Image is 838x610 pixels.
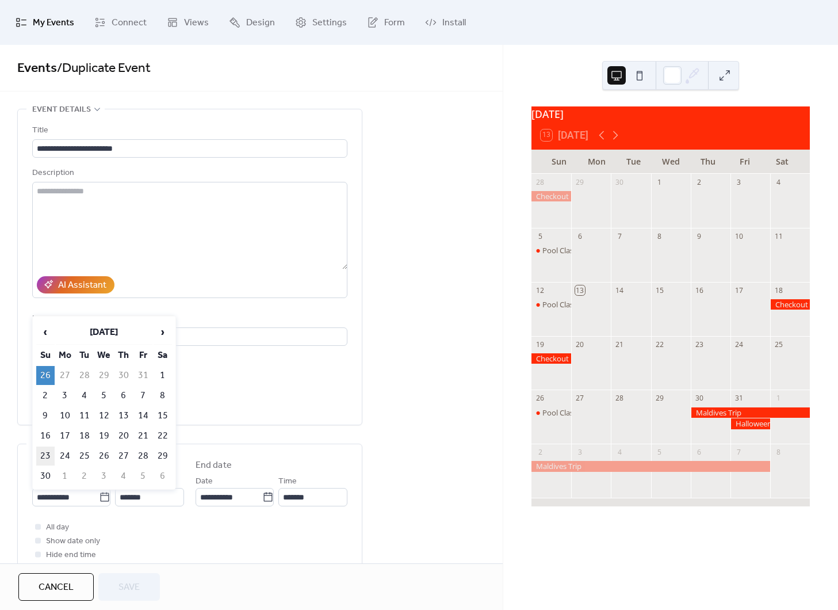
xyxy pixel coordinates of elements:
th: Tu [75,346,94,365]
div: Checkout Dive Lake Hydra [531,353,571,364]
div: 17 [734,285,744,295]
div: 29 [655,394,664,403]
td: 3 [56,386,74,405]
div: 11 [774,231,783,241]
div: 6 [575,231,585,241]
div: Tue [615,150,652,173]
div: Maldives Trip [531,461,770,471]
div: 14 [615,285,625,295]
td: 22 [154,426,172,445]
div: 7 [615,231,625,241]
th: Fr [134,346,152,365]
td: 25 [75,447,94,466]
td: 2 [36,386,55,405]
td: 3 [95,467,113,486]
span: Design [246,14,275,32]
div: 3 [575,448,585,457]
a: My Events [7,5,83,40]
div: Sun [541,150,578,173]
a: Design [220,5,284,40]
div: 5 [655,448,664,457]
div: Checkout Dive Lake Hydra [531,191,571,201]
td: 6 [114,386,133,405]
a: Install [416,5,475,40]
span: Cancel [39,581,74,594]
div: 24 [734,340,744,349]
td: 5 [95,386,113,405]
div: 19 [535,340,545,349]
div: 13 [575,285,585,295]
td: 28 [75,366,94,385]
div: 27 [575,394,585,403]
div: 8 [774,448,783,457]
div: 31 [734,394,744,403]
span: Time [278,475,297,489]
div: 15 [655,285,664,295]
span: Hide end time [46,548,96,562]
td: 27 [56,366,74,385]
td: 26 [95,447,113,466]
td: 4 [114,467,133,486]
div: Pool Class at Penn Charter [542,245,633,256]
div: 2 [694,177,704,187]
td: 29 [95,366,113,385]
th: We [95,346,113,365]
div: Mon [578,150,615,173]
div: 25 [774,340,783,349]
a: Form [358,5,414,40]
th: Th [114,346,133,365]
td: 12 [95,406,113,425]
div: 3 [734,177,744,187]
td: 31 [134,366,152,385]
button: AI Assistant [37,276,114,293]
div: Halloween [730,418,770,429]
div: 1 [655,177,664,187]
span: All day [46,521,69,535]
div: 26 [535,394,545,403]
div: 7 [734,448,744,457]
div: Pool Class at Penn Charter [531,407,571,418]
div: Pool Class at Penn Charter [542,299,633,310]
div: 10 [734,231,744,241]
div: Description [32,166,345,180]
div: Location [32,312,345,326]
div: Wed [652,150,690,173]
span: / Duplicate Event [57,56,151,81]
div: 30 [694,394,704,403]
td: 21 [134,426,152,445]
div: End date [196,459,232,472]
td: 1 [56,467,74,486]
div: 21 [615,340,625,349]
div: 16 [694,285,704,295]
td: 14 [134,406,152,425]
span: Connect [112,14,147,32]
div: Pool Class at Penn Charter [531,299,571,310]
td: 16 [36,426,55,445]
span: Install [442,14,466,32]
td: 17 [56,426,74,445]
div: 1 [774,394,783,403]
th: [DATE] [56,320,152,345]
td: 30 [36,467,55,486]
div: AI Assistant [58,279,106,292]
button: Cancel [18,573,94,601]
span: › [154,321,171,344]
a: Settings [286,5,355,40]
div: Pool Class at Penn Charter [531,245,571,256]
div: 18 [774,285,783,295]
td: 1 [154,366,172,385]
div: 22 [655,340,664,349]
td: 29 [154,447,172,466]
div: Maldives Trip [691,407,810,418]
a: Views [158,5,217,40]
td: 24 [56,447,74,466]
td: 27 [114,447,133,466]
div: 4 [615,448,625,457]
div: Thu [689,150,726,173]
td: 20 [114,426,133,445]
td: 8 [154,386,172,405]
th: Sa [154,346,172,365]
span: Date [196,475,213,489]
td: 9 [36,406,55,425]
